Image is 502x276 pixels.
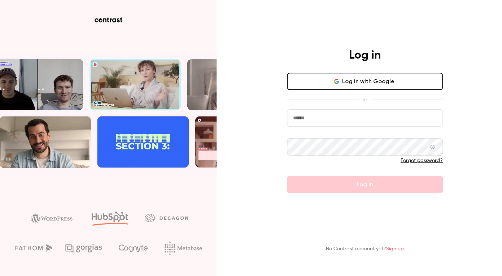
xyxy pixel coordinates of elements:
a: Sign up [386,246,404,251]
button: Log in with Google [287,73,443,90]
a: Forgot password? [401,158,443,163]
p: No Contrast account yet? [326,245,404,253]
span: or [359,96,371,103]
h4: Log in [349,48,381,63]
img: decagon [145,214,188,222]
